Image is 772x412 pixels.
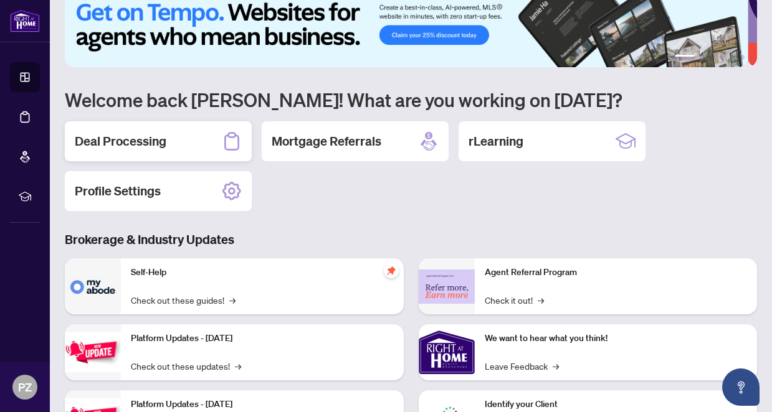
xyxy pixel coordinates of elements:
span: → [553,359,559,373]
p: Identify your Client [485,398,748,411]
p: We want to hear what you think! [485,332,748,345]
button: 5 [730,55,735,60]
img: Self-Help [65,258,121,314]
img: logo [10,9,40,32]
h2: Mortgage Referrals [272,133,381,150]
a: Check it out!→ [485,293,544,307]
img: Agent Referral Program [419,269,475,304]
h3: Brokerage & Industry Updates [65,231,757,248]
a: Leave Feedback→ [485,359,559,373]
span: pushpin [384,263,399,278]
p: Platform Updates - [DATE] [131,332,394,345]
h2: Profile Settings [75,182,161,200]
h2: rLearning [469,133,523,150]
img: We want to hear what you think! [419,324,475,380]
p: Agent Referral Program [485,266,748,279]
button: 1 [675,55,695,60]
p: Self-Help [131,266,394,279]
img: Platform Updates - July 21, 2025 [65,332,121,372]
button: 4 [720,55,725,60]
button: 2 [700,55,705,60]
span: PZ [18,378,32,396]
button: 3 [710,55,715,60]
span: → [229,293,236,307]
button: Open asap [722,368,760,406]
span: → [538,293,544,307]
h1: Welcome back [PERSON_NAME]! What are you working on [DATE]? [65,88,757,111]
p: Platform Updates - [DATE] [131,398,394,411]
button: 6 [740,55,745,60]
span: → [235,359,241,373]
a: Check out these guides!→ [131,293,236,307]
h2: Deal Processing [75,133,166,150]
a: Check out these updates!→ [131,359,241,373]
